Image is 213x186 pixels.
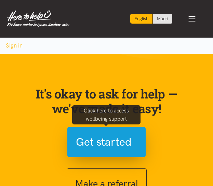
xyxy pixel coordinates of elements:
div: Click here to access wellbeing support [72,105,141,124]
div: Current language [130,14,153,24]
span: Get started [76,133,132,151]
div: Language toggle [130,14,173,24]
p: It's okay to ask for help — we've made it easy! [21,87,192,116]
button: Get started [67,127,146,157]
img: Home [7,10,69,27]
button: Toggle navigation [178,7,207,31]
a: Switch to Te Reo Māori [153,14,172,24]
